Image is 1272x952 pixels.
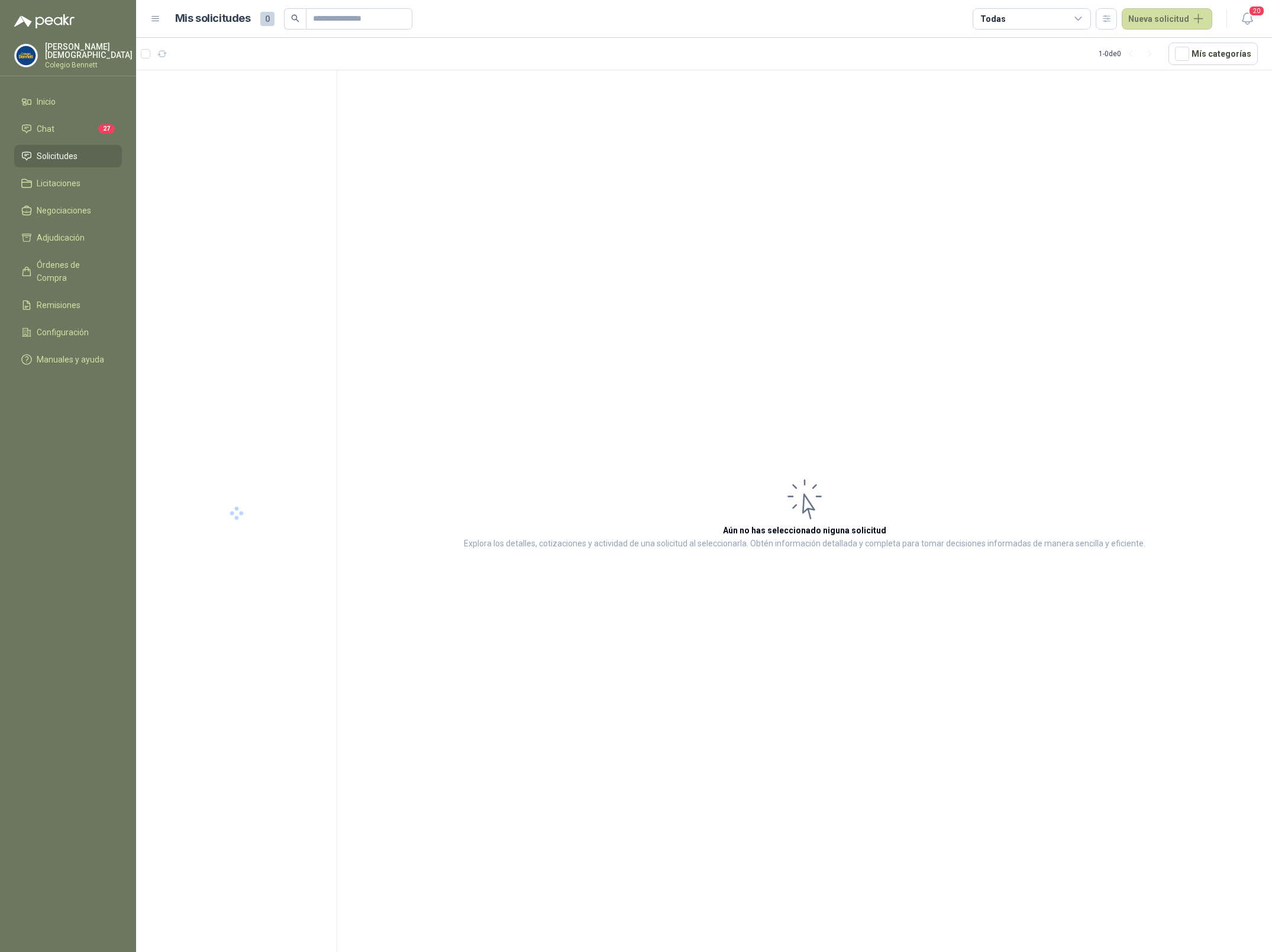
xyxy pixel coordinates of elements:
[37,353,104,366] span: Manuales y ayuda
[37,258,111,284] span: Órdenes de Compra
[14,14,75,28] img: Logo peakr
[14,226,122,249] a: Adjudicación
[45,43,133,59] p: [PERSON_NAME] [DEMOGRAPHIC_DATA]
[1099,44,1159,63] div: 1 - 0 de 0
[1237,8,1258,30] button: 20
[37,95,56,108] span: Inicio
[14,294,122,316] a: Remisiones
[14,199,122,222] a: Negociaciones
[14,172,122,195] a: Licitaciones
[45,61,133,69] p: Colegio Bennett
[37,299,80,312] span: Remisiones
[1122,8,1212,30] button: Nueva solicitud
[37,231,85,244] span: Adjudicación
[175,10,251,27] h1: Mis solicitudes
[723,524,886,537] h3: Aún no has seleccionado niguna solicitud
[1168,43,1258,65] button: Mís categorías
[464,537,1145,551] p: Explora los detalles, cotizaciones y actividad de una solicitud al seleccionarla. Obtén informaci...
[260,12,275,26] span: 0
[14,90,122,113] a: Inicio
[98,124,115,134] span: 27
[37,204,91,217] span: Negociaciones
[980,12,1005,25] div: Todas
[37,177,80,190] span: Licitaciones
[14,254,122,289] a: Órdenes de Compra
[37,122,54,135] span: Chat
[14,348,122,371] a: Manuales y ayuda
[37,326,89,339] span: Configuración
[291,14,299,22] span: search
[14,118,122,140] a: Chat27
[37,150,78,163] span: Solicitudes
[14,321,122,344] a: Configuración
[1248,5,1265,17] span: 20
[14,145,122,167] a: Solicitudes
[15,44,37,67] img: Company Logo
